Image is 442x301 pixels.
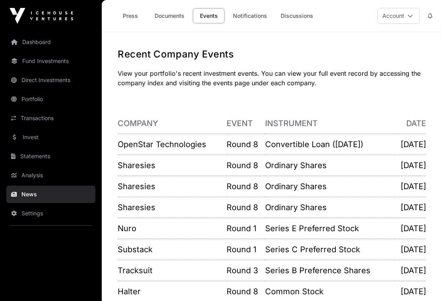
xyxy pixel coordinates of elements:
p: Round 8 [227,202,265,213]
p: Round 8 [227,160,265,171]
a: Press [114,8,146,23]
p: [DATE] [395,223,426,234]
a: Nuro [118,224,136,233]
a: Settings [6,205,95,222]
a: News [6,186,95,203]
a: Sharesies [118,182,155,191]
th: Instrument [265,113,395,134]
a: OpenStar Technologies [118,140,206,149]
iframe: Chat Widget [402,263,442,301]
a: Documents [149,8,190,23]
p: Round 1 [227,223,265,234]
a: Analysis [6,167,95,184]
p: Series C Preferred Stock [265,244,395,255]
a: Substack [118,245,153,254]
p: Round 8 [227,286,265,297]
p: Round 1 [227,244,265,255]
p: [DATE] [395,181,426,192]
p: [DATE] [395,286,426,297]
a: Notifications [228,8,272,23]
p: [DATE] [395,244,426,255]
a: Statements [6,148,95,165]
p: Round 8 [227,139,265,150]
h1: Recent Company Events [118,48,426,61]
p: Ordinary Shares [265,181,395,192]
button: Account [377,8,420,24]
a: Events [193,8,225,23]
p: [DATE] [395,265,426,276]
a: Dashboard [6,33,95,51]
a: Tracksuit [118,266,153,275]
p: [DATE] [395,160,426,171]
a: Transactions [6,109,95,127]
p: [DATE] [395,202,426,213]
th: Date [395,113,426,134]
a: Invest [6,128,95,146]
a: Sharesies [118,203,155,212]
p: Ordinary Shares [265,160,395,171]
a: Portfolio [6,90,95,108]
a: Discussions [275,8,318,23]
p: Common Stock [265,286,395,297]
p: Series B Preference Shares [265,265,395,276]
a: Halter [118,287,141,296]
th: Event [227,113,265,134]
p: Round 3 [227,265,265,276]
th: Company [118,113,227,134]
p: View your portfolio's recent investment events. You can view your full event record by accessing ... [118,69,426,88]
p: Ordinary Shares [265,202,395,213]
a: Sharesies [118,161,155,170]
a: Direct Investments [6,71,95,89]
p: Convertible Loan ([DATE]) [265,139,395,150]
img: Icehouse Ventures Logo [10,8,73,24]
a: Fund Investments [6,52,95,70]
p: Series E Preferred Stock [265,223,395,234]
p: [DATE] [395,139,426,150]
p: Round 8 [227,181,265,192]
